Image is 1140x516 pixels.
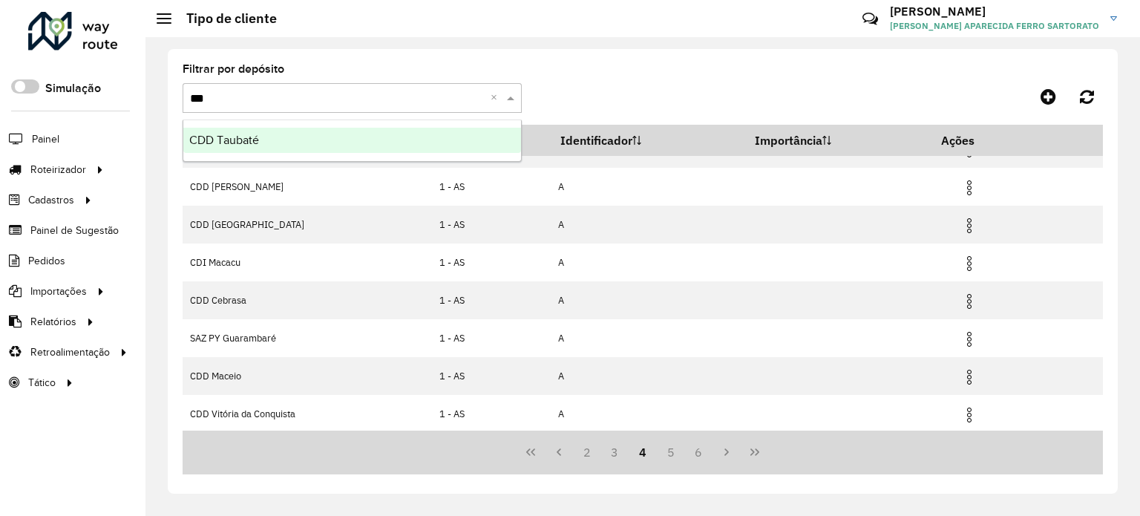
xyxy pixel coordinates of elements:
[32,131,59,147] span: Painel
[551,206,745,244] td: A
[890,4,1099,19] h3: [PERSON_NAME]
[183,206,431,244] td: CDD [GEOGRAPHIC_DATA]
[183,60,284,78] label: Filtrar por depósito
[517,438,545,466] button: First Page
[431,281,550,319] td: 1 - AS
[183,319,431,357] td: SAZ PY Guarambaré
[890,19,1099,33] span: [PERSON_NAME] APARECIDA FERRO SARTORATO
[28,253,65,269] span: Pedidos
[28,192,74,208] span: Cadastros
[30,284,87,299] span: Importações
[551,244,745,281] td: A
[30,344,110,360] span: Retroalimentação
[183,357,431,395] td: CDD Maceio
[431,244,550,281] td: 1 - AS
[431,206,550,244] td: 1 - AS
[741,438,769,466] button: Last Page
[45,79,101,97] label: Simulação
[431,395,550,433] td: 1 - AS
[28,375,56,391] span: Tático
[551,168,745,206] td: A
[171,10,277,27] h2: Tipo de cliente
[431,357,550,395] td: 1 - AS
[183,120,522,162] ng-dropdown-panel: Options list
[685,438,713,466] button: 6
[551,357,745,395] td: A
[712,438,741,466] button: Next Page
[551,125,745,156] th: Identificador
[545,438,573,466] button: Previous Page
[183,281,431,319] td: CDD Cebrasa
[189,134,259,146] span: CDD Taubaté
[431,319,550,357] td: 1 - AS
[491,89,503,107] span: Clear all
[657,438,685,466] button: 5
[551,319,745,357] td: A
[30,223,119,238] span: Painel de Sugestão
[30,314,76,330] span: Relatórios
[931,125,1020,156] th: Ações
[745,125,931,156] th: Importância
[183,168,431,206] td: CDD [PERSON_NAME]
[183,395,431,433] td: CDD Vitória da Conquista
[551,395,745,433] td: A
[30,162,86,177] span: Roteirizador
[431,168,550,206] td: 1 - AS
[551,281,745,319] td: A
[629,438,657,466] button: 4
[600,438,629,466] button: 3
[854,3,886,35] a: Contato Rápido
[183,244,431,281] td: CDI Macacu
[573,438,601,466] button: 2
